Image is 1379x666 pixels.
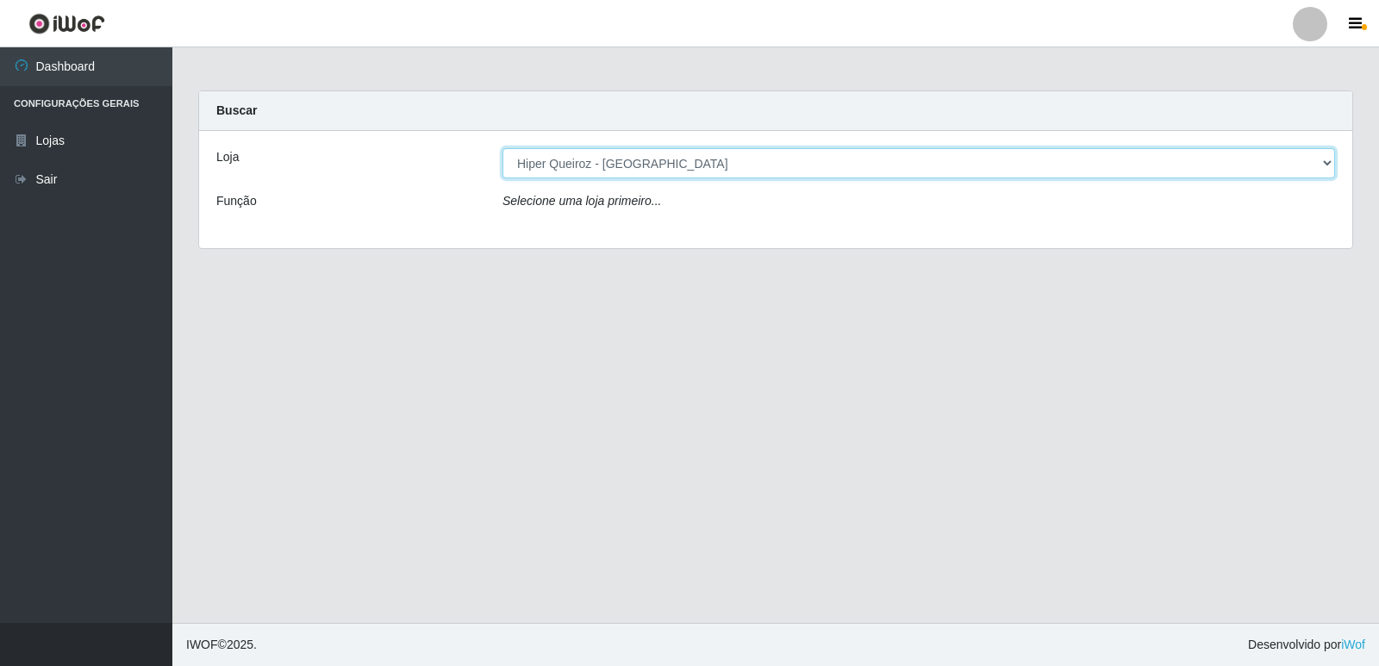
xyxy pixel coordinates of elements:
[28,13,105,34] img: CoreUI Logo
[186,636,257,654] span: © 2025 .
[216,148,239,166] label: Loja
[186,638,218,651] span: IWOF
[1341,638,1365,651] a: iWof
[1248,636,1365,654] span: Desenvolvido por
[502,194,661,208] i: Selecione uma loja primeiro...
[216,103,257,117] strong: Buscar
[216,192,257,210] label: Função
